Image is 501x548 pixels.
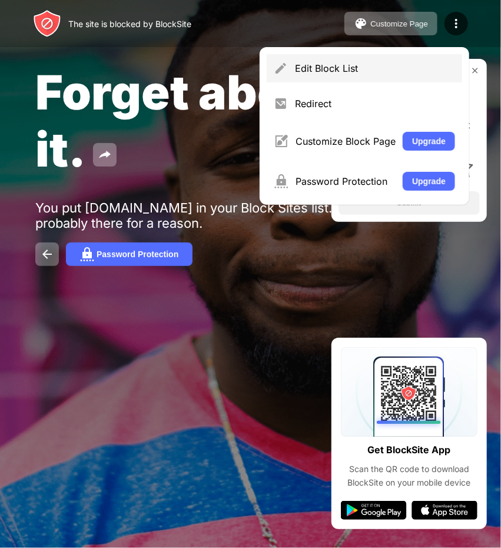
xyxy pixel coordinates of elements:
div: Password Protection [296,175,396,187]
div: Redirect [295,98,455,109]
img: share.svg [98,148,112,162]
div: You put [DOMAIN_NAME] in your Block Sites list. It’s probably there for a reason. [35,200,399,231]
div: The site is blocked by BlockSite [68,19,191,29]
img: app-store.svg [412,501,477,520]
img: rate-us-close.svg [470,66,480,75]
button: Password Protection [66,243,193,266]
div: Get BlockSite App [368,441,451,459]
img: menu-pencil.svg [274,61,288,75]
img: header-logo.svg [33,9,61,38]
div: Edit Block List [295,62,455,74]
img: password.svg [80,247,94,261]
div: Password Protection [97,250,178,259]
img: back.svg [40,247,54,261]
img: menu-password.svg [274,174,288,188]
img: pallet.svg [354,16,368,31]
div: Customize Page [370,19,428,28]
img: menu-icon.svg [449,16,463,31]
img: menu-customize.svg [274,134,288,148]
img: qrcode.svg [341,347,477,437]
div: Customize Block Page [296,135,396,147]
div: Scan the QR code to download BlockSite on your mobile device [341,463,477,489]
span: Forget about it. [35,64,336,178]
img: google-play.svg [341,501,407,520]
button: Upgrade [403,132,455,151]
img: menu-redirect.svg [274,97,288,111]
button: Upgrade [403,172,455,191]
button: Customize Page [344,12,437,35]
